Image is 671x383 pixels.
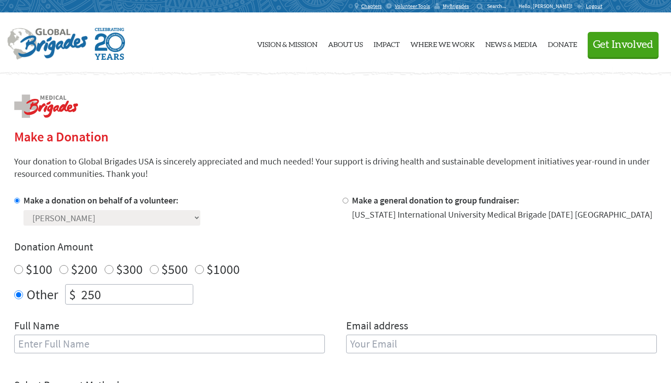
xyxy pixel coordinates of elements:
[116,261,143,277] label: $300
[14,129,657,145] h2: Make a Donation
[27,284,58,305] label: Other
[593,39,653,50] span: Get Involved
[352,208,652,221] div: [US_STATE] International University Medical Brigade [DATE] [GEOGRAPHIC_DATA]
[207,261,240,277] label: $1000
[548,20,577,66] a: Donate
[14,240,657,254] h4: Donation Amount
[26,261,52,277] label: $100
[79,285,193,304] input: Enter Amount
[395,3,430,10] span: Volunteer Tools
[361,3,382,10] span: Chapters
[257,20,317,66] a: Vision & Mission
[519,3,577,10] p: Hello, [PERSON_NAME]!
[7,28,88,60] img: Global Brigades Logo
[71,261,98,277] label: $200
[161,261,188,277] label: $500
[577,3,602,10] a: Logout
[95,28,125,60] img: Global Brigades Celebrating 20 Years
[352,195,519,206] label: Make a general donation to group fundraiser:
[410,20,475,66] a: Where We Work
[14,94,78,118] img: logo-medical.png
[346,319,408,335] label: Email address
[443,3,469,10] span: MyBrigades
[14,335,325,353] input: Enter Full Name
[588,32,659,57] button: Get Involved
[346,335,657,353] input: Your Email
[14,319,59,335] label: Full Name
[328,20,363,66] a: About Us
[487,3,512,9] input: Search...
[485,20,537,66] a: News & Media
[14,155,657,180] p: Your donation to Global Brigades USA is sincerely appreciated and much needed! Your support is dr...
[23,195,179,206] label: Make a donation on behalf of a volunteer:
[586,3,602,9] span: Logout
[374,20,400,66] a: Impact
[66,285,79,304] div: $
